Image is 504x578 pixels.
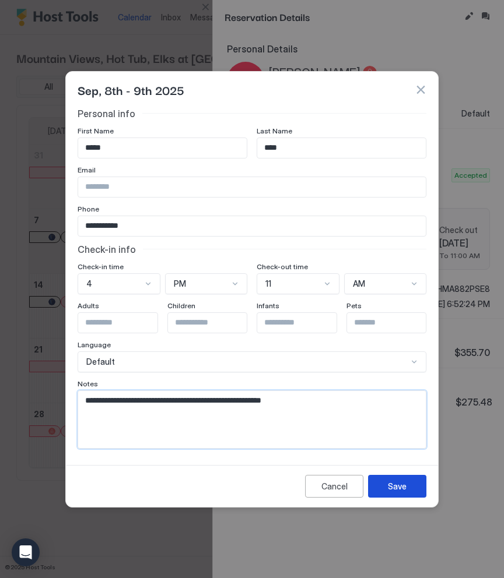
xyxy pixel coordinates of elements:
span: AM [353,279,365,289]
span: Default [86,357,115,367]
div: Open Intercom Messenger [12,538,40,566]
input: Input Field [78,138,247,158]
span: 11 [265,279,271,289]
span: Personal info [78,108,135,119]
span: Phone [78,205,99,213]
div: Save [388,480,407,492]
input: Input Field [257,138,426,158]
span: PM [174,279,186,289]
input: Input Field [257,313,353,333]
button: Cancel [305,475,363,498]
input: Input Field [168,313,264,333]
div: Cancel [321,480,348,492]
span: Pets [346,301,362,310]
span: Email [78,165,96,174]
span: First Name [78,126,114,135]
span: Check-out time [257,262,308,271]
textarea: Input Field [78,391,426,448]
input: Input Field [347,313,443,333]
input: Input Field [78,313,174,333]
input: Input Field [78,216,426,236]
span: Check-in info [78,244,136,255]
span: Notes [78,379,98,388]
span: 4 [86,279,92,289]
span: Adults [78,301,99,310]
span: Check-in time [78,262,124,271]
button: Save [368,475,426,498]
input: Input Field [78,177,426,197]
span: Last Name [257,126,292,135]
span: Infants [257,301,279,310]
span: Language [78,340,111,349]
span: Sep, 8th - 9th 2025 [78,81,184,98]
span: Children [167,301,195,310]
